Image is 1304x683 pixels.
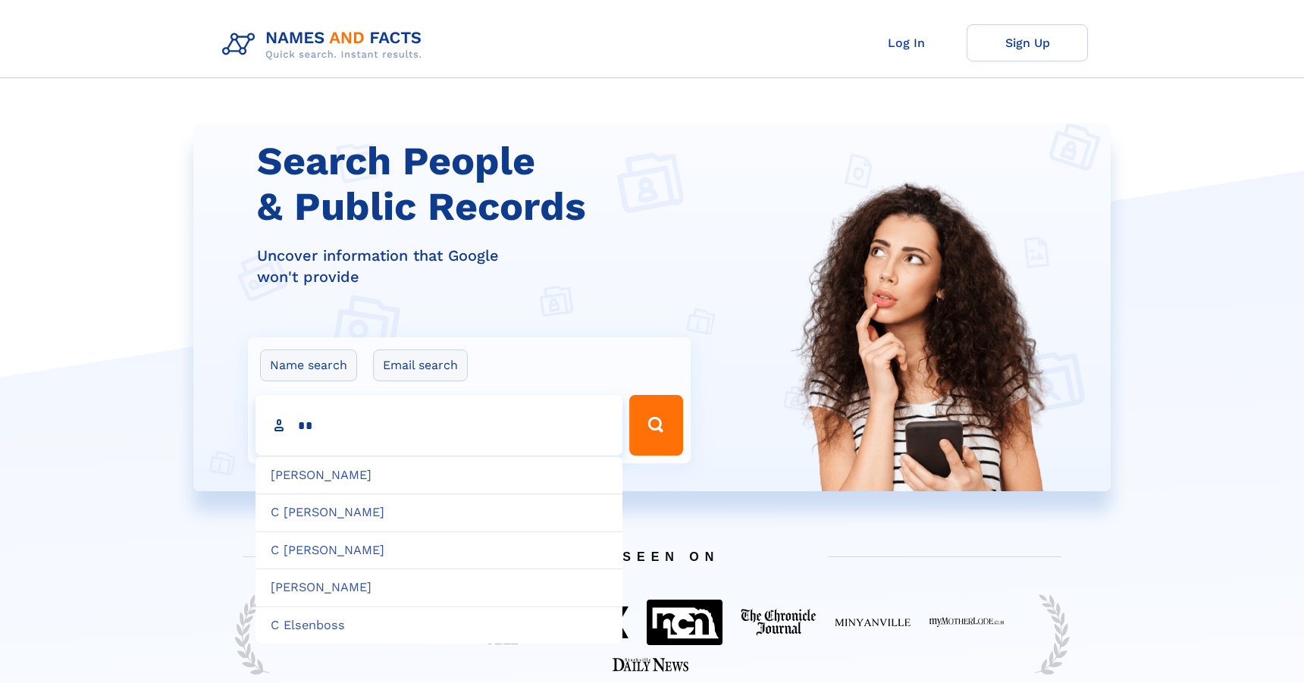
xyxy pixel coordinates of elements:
[373,349,468,381] label: Email search
[255,569,622,606] div: [PERSON_NAME]
[613,658,688,672] img: Featured on Starkville Daily News
[1035,593,1070,676] img: Trust Reef
[781,178,1061,567] img: Search People and Public records
[255,531,622,569] div: C [PERSON_NAME]
[845,24,967,61] a: Log In
[255,456,622,494] div: [PERSON_NAME]
[647,600,723,644] img: Featured on NCN
[257,245,700,287] div: Uncover information that Google won't provide
[255,606,622,644] div: C Elsenboss
[835,617,911,628] img: Featured on Minyanville
[629,395,682,456] button: Search Button
[257,139,700,230] h1: Search People & Public Records
[741,609,817,636] img: Featured on The Chronicle Journal
[255,493,622,531] div: C [PERSON_NAME]
[967,24,1088,61] a: Sign Up
[260,349,357,381] label: Name search
[216,24,434,65] img: Logo Names and Facts
[220,531,1084,582] span: AS SEEN ON
[929,617,1005,628] img: Featured on My Mother Lode
[255,395,622,456] input: search input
